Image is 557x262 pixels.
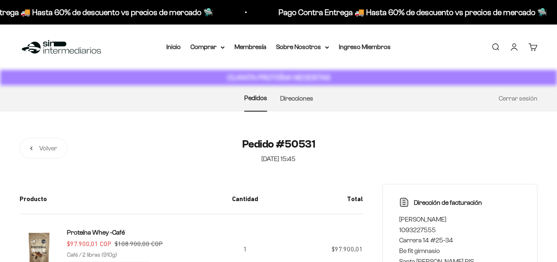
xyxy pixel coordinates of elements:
[242,154,315,164] p: [DATE] 15:45
[67,239,111,249] sale-price: $97.900,01 COP
[227,73,330,82] strong: CUANTA PROTEÍNA NECESITAS
[234,43,266,50] a: Membresía
[67,251,117,260] p: Café / 2 libras (910g)
[115,239,163,249] compare-at-price: $108.900,00 COP
[166,43,181,50] a: Inicio
[244,94,267,101] a: Pedidos
[278,6,547,19] p: Pago Contra Entrega 🚚 Hasta 60% de descuento vs precios de mercado 🛸
[414,197,482,208] p: Dirección de facturación
[67,227,163,238] a: Proteína Whey -Café
[499,95,537,102] a: Cerrar sesión
[276,42,329,52] summary: Sobre Nosotros
[20,138,67,159] a: Volver
[190,42,225,52] summary: Comprar
[280,95,313,102] a: Direcciones
[265,184,363,214] th: Total
[225,184,265,214] th: Cantidad
[67,229,125,236] span: Proteína Whey -Café
[339,43,391,50] a: Ingreso Miembros
[242,138,315,150] h1: Pedido #50531
[20,184,225,214] th: Producto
